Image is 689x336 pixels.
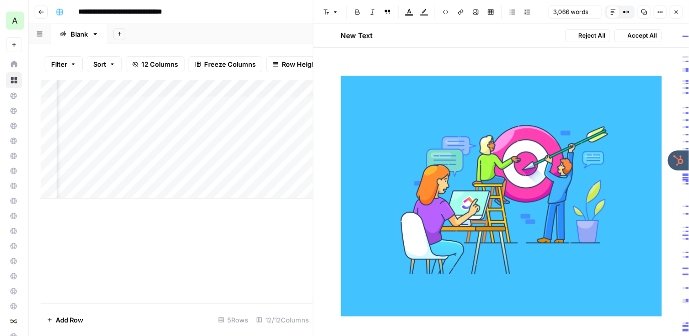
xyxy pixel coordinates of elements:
a: Browse [6,72,22,88]
span: Add Row [56,315,83,325]
button: 3,066 words [549,6,602,19]
span: Reject All [579,31,606,40]
span: Filter [51,59,67,69]
a: Blank [51,24,107,44]
button: Accept All [614,29,662,42]
img: h9d1gqu3d35tdujas2tcrii55b8r [10,318,17,325]
h2: New Text [341,31,373,41]
button: Sort [87,56,122,72]
button: Reject All [565,29,610,42]
div: Blank [71,29,88,39]
div: 12/12 Columns [252,312,313,328]
button: 12 Columns [126,56,185,72]
span: A [13,15,18,27]
span: Sort [93,59,106,69]
span: Freeze Columns [204,59,256,69]
button: Row Height [266,56,324,72]
span: Row Height [282,59,318,69]
span: 3,066 words [553,8,588,17]
span: Accept All [628,31,657,40]
div: 5 Rows [214,312,252,328]
span: 12 Columns [141,59,178,69]
button: Freeze Columns [189,56,262,72]
button: Workspace: AirOps GTM [6,8,22,33]
a: Home [6,56,22,72]
button: Add Row [41,312,89,328]
button: Filter [45,56,83,72]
